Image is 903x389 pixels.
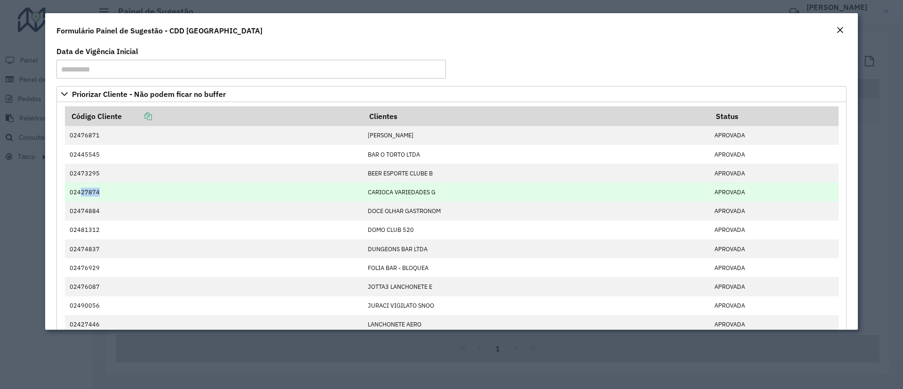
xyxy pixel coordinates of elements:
td: 02476929 [65,258,363,277]
td: FOLIA BAR - BLOQUEA [363,258,710,277]
th: Código Cliente [65,106,363,126]
td: APROVADA [709,202,838,221]
th: Clientes [363,106,710,126]
td: JOTTA3 LANCHONETE E [363,277,710,296]
td: 02473295 [65,164,363,183]
td: APROVADA [709,239,838,258]
td: DOCE OLHAR GASTRONOM [363,202,710,221]
td: 02427446 [65,315,363,334]
a: Copiar [122,111,152,121]
td: 02474884 [65,202,363,221]
td: APROVADA [709,258,838,277]
td: LANCHONETE AERO [363,315,710,334]
span: Priorizar Cliente - Não podem ficar no buffer [72,90,226,98]
td: 02474837 [65,239,363,258]
td: 02476087 [65,277,363,296]
button: Close [833,24,847,37]
td: APROVADA [709,221,838,239]
td: APROVADA [709,315,838,334]
label: Data de Vigência Inicial [56,46,138,57]
a: Priorizar Cliente - Não podem ficar no buffer [56,86,847,102]
td: 02476871 [65,126,363,145]
th: Status [709,106,838,126]
h4: Formulário Painel de Sugestão - CDD [GEOGRAPHIC_DATA] [56,25,262,36]
td: APROVADA [709,277,838,296]
td: [PERSON_NAME] [363,126,710,145]
td: 02490056 [65,296,363,315]
td: DUNGEONS BAR LTDA [363,239,710,258]
td: 02427874 [65,183,363,201]
td: BEER ESPORTE CLUBE B [363,164,710,183]
td: APROVADA [709,296,838,315]
td: 02481312 [65,221,363,239]
td: DOMO CLUB 520 [363,221,710,239]
td: APROVADA [709,145,838,164]
td: APROVADA [709,183,838,201]
td: BAR O TORTO LTDA [363,145,710,164]
td: APROVADA [709,164,838,183]
td: 02445545 [65,145,363,164]
td: CARIOCA VARIEDADES G [363,183,710,201]
em: Fechar [836,26,844,34]
td: JURACI VIGILATO SNOO [363,296,710,315]
td: APROVADA [709,126,838,145]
